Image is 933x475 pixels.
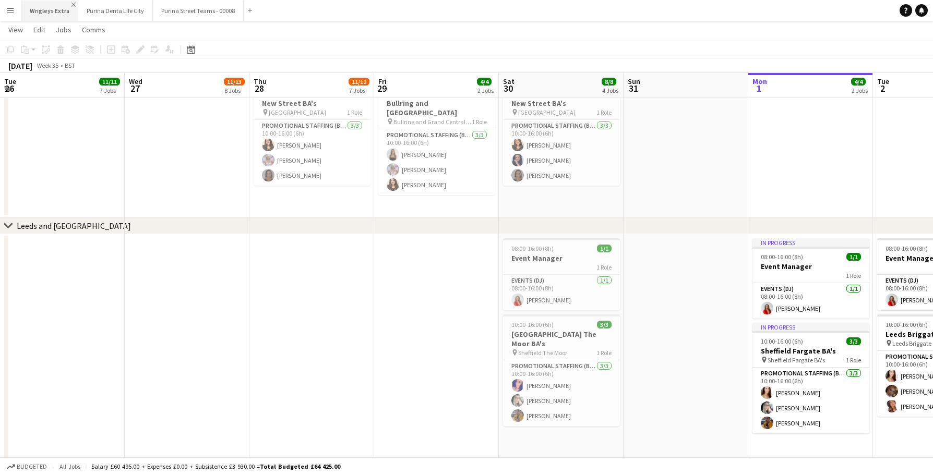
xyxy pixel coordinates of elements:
span: 10:00-16:00 (6h) [511,321,554,328]
span: 1 Role [846,272,861,279]
app-card-role: Events (DJ)1/108:00-16:00 (8h)[PERSON_NAME] [503,275,620,310]
div: 4 Jobs [602,87,618,94]
span: Leeds Briggate [892,339,931,347]
span: 1 Role [596,108,612,116]
span: 3/3 [846,337,861,345]
span: Jobs [56,25,71,34]
app-card-role: Promotional Staffing (Brand Ambassadors)3/310:00-16:00 (6h)[PERSON_NAME][PERSON_NAME][PERSON_NAME] [254,120,370,186]
span: Sheffield The Moor [518,349,567,357]
span: 31 [626,82,640,94]
span: 1 Role [596,263,612,271]
app-job-card: In progress08:00-16:00 (8h)1/1Event Manager1 RoleEvents (DJ)1/108:00-16:00 (8h)[PERSON_NAME] [752,238,869,319]
app-card-role: Promotional Staffing (Brand Ambassadors)3/310:00-16:00 (6h)[PERSON_NAME][PERSON_NAME][PERSON_NAME] [378,129,495,195]
div: [DATE] [8,60,32,71]
a: View [4,23,27,36]
span: Week 35 [34,62,61,69]
div: In progress [752,238,869,247]
span: Sat [503,77,515,86]
span: Mon [752,77,767,86]
button: Budgeted [5,461,49,472]
span: 29 [377,82,387,94]
span: 1/1 [846,253,861,261]
h3: [GEOGRAPHIC_DATA] The Moor BA's [503,330,620,348]
span: Tue [877,77,889,86]
a: Comms [78,23,110,36]
app-card-role: Promotional Staffing (Brand Ambassadors)3/310:00-16:00 (6h)[PERSON_NAME][PERSON_NAME][PERSON_NAME] [503,360,620,426]
app-job-card: 10:00-16:00 (6h)3/3New Street BA's [GEOGRAPHIC_DATA]1 RolePromotional Staffing (Brand Ambassadors... [254,83,370,186]
button: Purina Denta Life City [78,1,153,21]
app-job-card: 08:00-16:00 (8h)1/1Event Manager1 RoleEvents (DJ)1/108:00-16:00 (8h)[PERSON_NAME] [503,238,620,310]
span: 4/4 [477,78,492,86]
span: 4/4 [851,78,866,86]
span: Edit [33,25,45,34]
span: [GEOGRAPHIC_DATA] [269,108,326,116]
button: Purina Street Teams - 00008 [153,1,244,21]
span: Tue [4,77,16,86]
span: 1 Role [347,108,362,116]
span: 30 [501,82,515,94]
span: Bullring and Grand Central BA's [393,118,472,126]
span: 26 [3,82,16,94]
span: 28 [252,82,267,94]
h3: Event Manager [752,262,869,271]
span: 08:00-16:00 (8h) [886,245,928,252]
span: 27 [127,82,142,94]
div: Leeds and [GEOGRAPHIC_DATA] [17,221,131,231]
span: Fri [378,77,387,86]
h3: Bullring and [GEOGRAPHIC_DATA] [378,99,495,117]
div: BST [65,62,75,69]
app-card-role: Promotional Staffing (Brand Ambassadors)3/310:00-16:00 (6h)[PERSON_NAME][PERSON_NAME][PERSON_NAME] [503,120,620,186]
app-card-role: Events (DJ)1/108:00-16:00 (8h)[PERSON_NAME] [752,283,869,319]
span: 11/13 [224,78,245,86]
span: Comms [82,25,105,34]
span: 1 Role [472,118,487,126]
span: 2 [876,82,889,94]
span: Sheffield Fargate BA's [768,356,825,364]
a: Jobs [52,23,76,36]
span: 08:00-16:00 (8h) [761,253,803,261]
span: 1 Role [846,356,861,364]
div: 2 Jobs [852,87,868,94]
span: 08:00-16:00 (8h) [511,245,554,252]
app-job-card: 10:00-16:00 (6h)3/3[GEOGRAPHIC_DATA] The Moor BA's Sheffield The Moor1 RolePromotional Staffing (... [503,314,620,426]
div: 2 Jobs [477,87,494,94]
span: Total Budgeted £64 425.00 [260,462,340,470]
button: Wrigleys Extra [21,1,78,21]
span: Sun [628,77,640,86]
a: Edit [29,23,50,36]
span: 8/8 [602,78,616,86]
app-job-card: 10:00-16:00 (6h)3/3Bullring and [GEOGRAPHIC_DATA] Bullring and Grand Central BA's1 RolePromotiona... [378,83,495,195]
div: Salary £60 495.00 + Expenses £0.00 + Subsistence £3 930.00 = [91,462,340,470]
span: 11/12 [349,78,369,86]
div: 7 Jobs [100,87,119,94]
span: Thu [254,77,267,86]
div: 8 Jobs [224,87,244,94]
span: Budgeted [17,463,47,470]
app-job-card: 10:00-16:00 (6h)3/3New Street BA's [GEOGRAPHIC_DATA]1 RolePromotional Staffing (Brand Ambassadors... [503,83,620,186]
span: 1 Role [596,349,612,357]
h3: Event Manager [503,253,620,263]
app-job-card: In progress10:00-16:00 (6h)3/3Sheffield Fargate BA's Sheffield Fargate BA's1 RolePromotional Staf... [752,323,869,433]
span: 11/11 [99,78,120,86]
span: 1/1 [597,245,612,252]
span: Wed [129,77,142,86]
div: In progress [752,323,869,331]
span: 1 [751,82,767,94]
h3: Sheffield Fargate BA's [752,346,869,356]
span: 10:00-16:00 (6h) [886,321,928,328]
app-card-role: Promotional Staffing (Brand Ambassadors)3/310:00-16:00 (6h)[PERSON_NAME][PERSON_NAME][PERSON_NAME] [752,368,869,433]
span: All jobs [57,462,82,470]
span: 10:00-16:00 (6h) [761,337,803,345]
h3: New Street BA's [254,99,370,108]
h3: New Street BA's [503,99,620,108]
span: 3/3 [597,321,612,328]
div: 7 Jobs [349,87,369,94]
span: View [8,25,23,34]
